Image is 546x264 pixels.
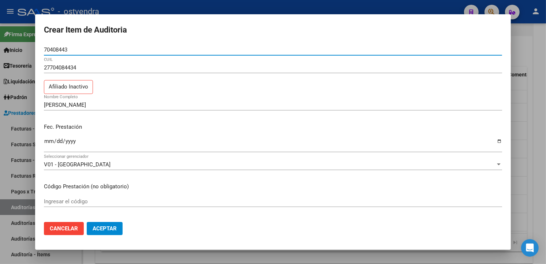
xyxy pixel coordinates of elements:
[44,161,111,168] span: V01 - [GEOGRAPHIC_DATA]
[44,222,84,235] button: Cancelar
[44,123,502,131] p: Fec. Prestación
[521,239,539,257] div: Open Intercom Messenger
[50,225,78,232] span: Cancelar
[87,222,123,235] button: Aceptar
[44,23,502,37] h2: Crear Item de Auditoria
[93,225,117,232] span: Aceptar
[44,80,93,94] p: Afiliado Inactivo
[44,182,502,191] p: Código Prestación (no obligatorio)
